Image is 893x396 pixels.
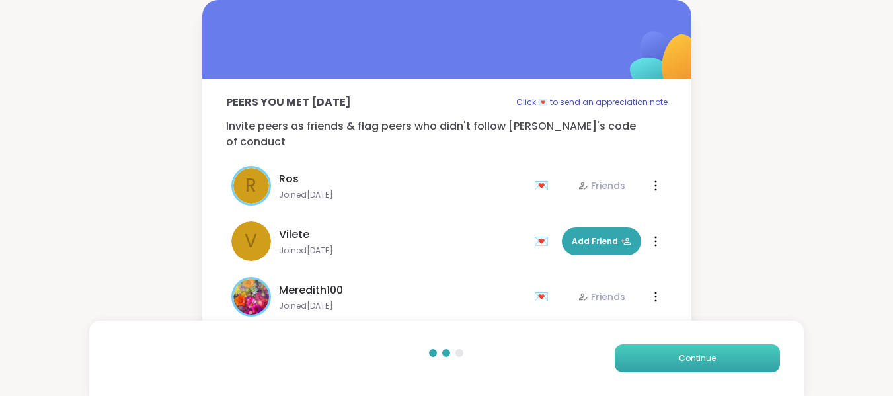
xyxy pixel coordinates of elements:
[226,118,668,150] p: Invite peers as friends & flag peers who didn't follow [PERSON_NAME]'s code of conduct
[578,290,625,303] div: Friends
[279,190,526,200] span: Joined [DATE]
[578,179,625,192] div: Friends
[226,95,351,110] p: Peers you met [DATE]
[279,171,299,187] span: Ros
[279,245,526,256] span: Joined [DATE]
[279,227,309,243] span: Vilete
[562,227,641,255] button: Add Friend
[233,279,269,315] img: Meredith100
[534,175,554,196] div: 💌
[279,282,343,298] span: Meredith100
[615,344,780,372] button: Continue
[679,352,716,364] span: Continue
[572,235,631,247] span: Add Friend
[279,301,526,311] span: Joined [DATE]
[516,95,668,110] p: Click 💌 to send an appreciation note
[534,286,554,307] div: 💌
[534,231,554,252] div: 💌
[245,172,256,200] span: R
[245,227,257,255] span: V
